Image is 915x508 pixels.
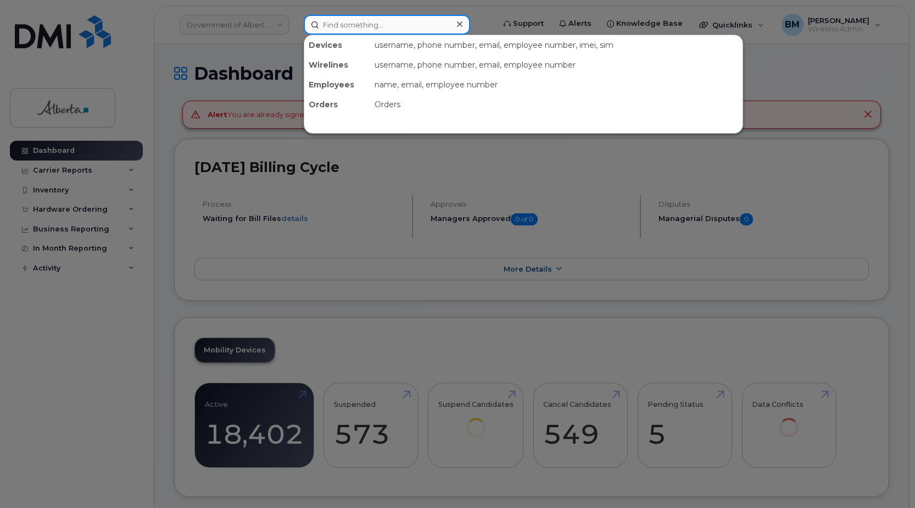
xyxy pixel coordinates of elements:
[370,95,743,114] div: Orders
[304,55,370,75] div: Wirelines
[370,75,743,95] div: name, email, employee number
[304,35,370,55] div: Devices
[304,95,370,114] div: Orders
[304,75,370,95] div: Employees
[370,35,743,55] div: username, phone number, email, employee number, imei, sim
[370,55,743,75] div: username, phone number, email, employee number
